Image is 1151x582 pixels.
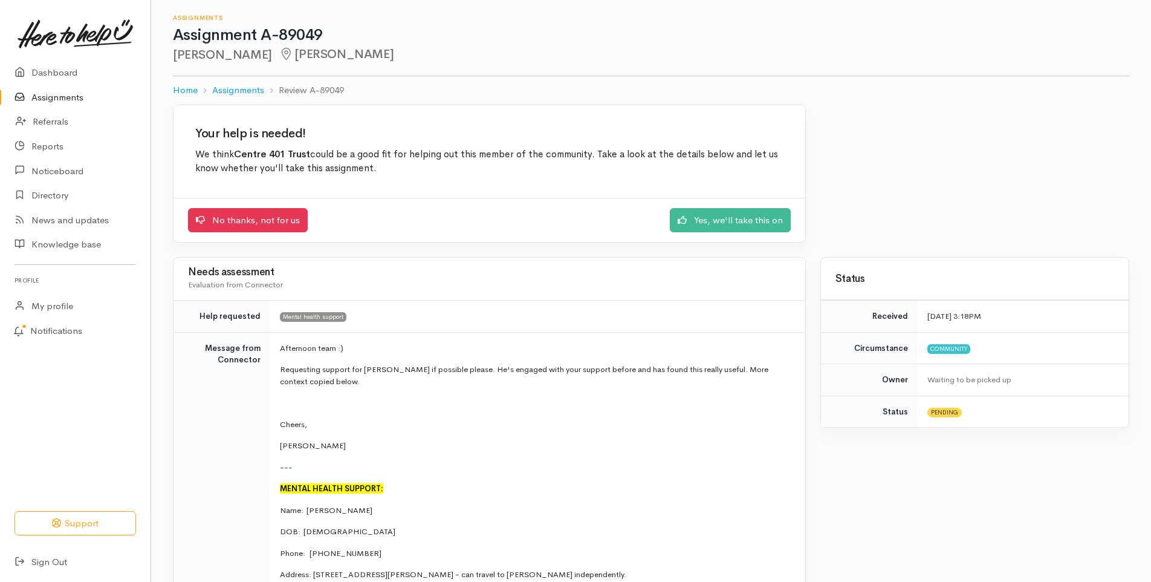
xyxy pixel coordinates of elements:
a: Home [173,83,198,97]
td: Help requested [173,301,270,333]
p: Cheers, [280,419,791,431]
h1: Assignment A-89049 [173,27,1129,44]
p: Phone: [PHONE_NUMBER] [280,548,791,560]
h2: Your help is needed! [195,127,783,140]
td: Status [821,396,918,427]
span: Pending [927,408,962,417]
p: Address: [STREET_ADDRESS][PERSON_NAME] - can travel to [PERSON_NAME] independently. [280,569,791,581]
p: [PERSON_NAME] [280,440,791,452]
h3: Needs assessment [188,267,791,278]
span: [PERSON_NAME] [279,47,394,62]
p: --- [280,462,791,474]
td: Circumstance [821,332,918,364]
font: MENTAL HEALTH SUPPORT: [280,483,383,494]
a: No thanks, not for us [188,208,308,233]
a: Yes, we'll take this on [670,208,791,233]
p: Requesting support for [PERSON_NAME] if possible please. He's engaged with your support before an... [280,364,791,387]
nav: breadcrumb [173,76,1129,105]
a: Assignments [212,83,264,97]
time: [DATE] 3:18PM [927,311,981,321]
span: Mental health support [280,312,346,322]
li: Review A-89049 [264,83,344,97]
td: Received [821,301,918,333]
h6: Profile [15,272,136,289]
b: Centre 401 Trust [234,148,310,160]
h6: Assignments [173,15,1129,21]
span: Community [927,344,970,354]
p: DOB: [DEMOGRAPHIC_DATA] [280,526,791,538]
button: Support [15,511,136,536]
div: Waiting to be picked up [927,374,1114,386]
span: Evaluation from Connector [188,280,283,290]
p: We think could be a good fit for helping out this member of the community. Take a look at the det... [195,148,783,176]
td: Owner [821,364,918,396]
h3: Status [835,273,1114,285]
p: Afternoon team :) [280,342,791,355]
p: Name: [PERSON_NAME] [280,505,791,517]
h2: [PERSON_NAME] [173,48,1129,62]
